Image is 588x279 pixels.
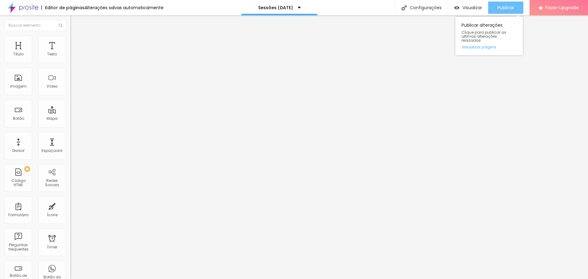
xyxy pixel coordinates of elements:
[12,149,24,153] div: Divisor
[258,6,293,10] p: Sessões [DATE]
[497,5,514,10] span: Publicar
[6,179,30,187] div: Código HTML
[13,116,24,121] div: Botão
[70,15,588,279] iframe: Editor
[462,30,517,43] span: Clique para publicar as ultimas alterações reaizadas
[448,2,488,14] button: Visualizar
[488,2,523,14] button: Publicar
[6,243,30,252] div: Perguntas frequentes
[47,84,58,89] div: Vídeo
[8,213,28,217] div: Formulário
[41,6,85,10] div: Editor de páginas
[40,179,64,187] div: Redes Sociais
[5,20,66,31] input: Buscar elemento
[545,5,579,10] span: Fazer Upgrade
[47,116,58,121] div: Mapa
[85,6,164,10] div: Alterações salvas automaticamente
[462,5,482,10] span: Visualizar
[59,24,62,27] img: Icone
[13,52,24,56] div: Título
[47,52,57,56] div: Texto
[42,149,62,153] div: Espaçador
[47,245,57,249] div: Timer
[454,5,459,10] img: view-1.svg
[401,5,407,10] img: Icone
[455,17,523,55] div: Publicar alterações
[47,213,58,217] div: Ícone
[10,84,27,89] div: Imagem
[462,45,517,49] a: Visualizar página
